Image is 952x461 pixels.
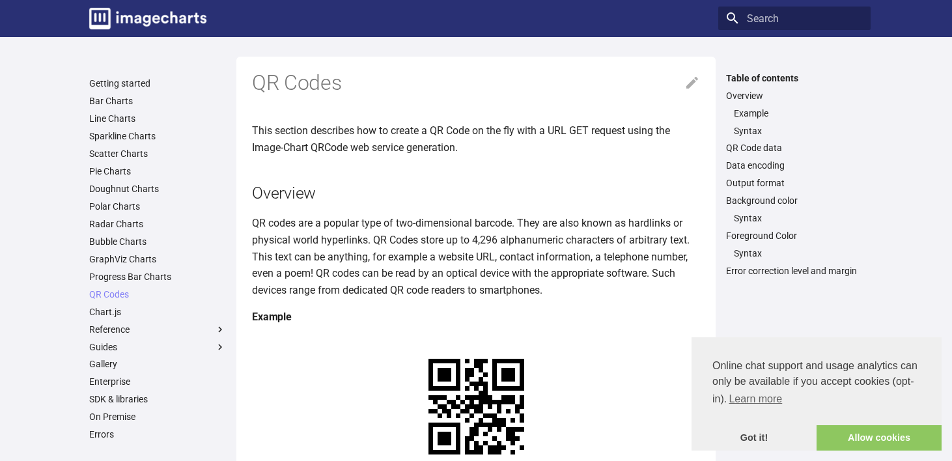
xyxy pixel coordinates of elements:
[89,201,226,212] a: Polar Charts
[252,182,700,204] h2: Overview
[252,309,700,326] h4: Example
[726,230,863,242] a: Foreground Color
[89,8,206,29] img: logo
[89,130,226,142] a: Sparkline Charts
[84,3,212,35] a: Image-Charts documentation
[89,358,226,370] a: Gallery
[692,337,942,451] div: cookieconsent
[726,142,863,154] a: QR Code data
[89,428,226,440] a: Errors
[252,70,700,97] h1: QR Codes
[89,271,226,283] a: Progress Bar Charts
[89,288,226,300] a: QR Codes
[817,425,942,451] a: allow cookies
[89,218,226,230] a: Radar Charts
[89,341,226,353] label: Guides
[89,393,226,405] a: SDK & libraries
[89,95,226,107] a: Bar Charts
[734,107,863,119] a: Example
[712,358,921,409] span: Online chat support and usage analytics can only be available if you accept cookies (opt-in).
[734,125,863,137] a: Syntax
[718,7,871,30] input: Search
[718,72,871,277] nav: Table of contents
[89,324,226,335] label: Reference
[726,160,863,171] a: Data encoding
[89,148,226,160] a: Scatter Charts
[734,247,863,259] a: Syntax
[726,107,863,137] nav: Overview
[726,247,863,259] nav: Foreground Color
[89,306,226,318] a: Chart.js
[89,77,226,89] a: Getting started
[726,90,863,102] a: Overview
[692,425,817,451] a: dismiss cookie message
[252,215,700,298] p: QR codes are a popular type of two-dimensional barcode. They are also known as hardlinks or physi...
[89,376,226,387] a: Enterprise
[734,212,863,224] a: Syntax
[89,165,226,177] a: Pie Charts
[726,265,863,277] a: Error correction level and margin
[726,212,863,224] nav: Background color
[89,183,226,195] a: Doughnut Charts
[89,236,226,247] a: Bubble Charts
[89,253,226,265] a: GraphViz Charts
[89,411,226,423] a: On Premise
[718,72,871,84] label: Table of contents
[726,177,863,189] a: Output format
[252,122,700,156] p: This section describes how to create a QR Code on the fly with a URL GET request using the Image-...
[727,389,784,409] a: learn more about cookies
[89,113,226,124] a: Line Charts
[726,195,863,206] a: Background color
